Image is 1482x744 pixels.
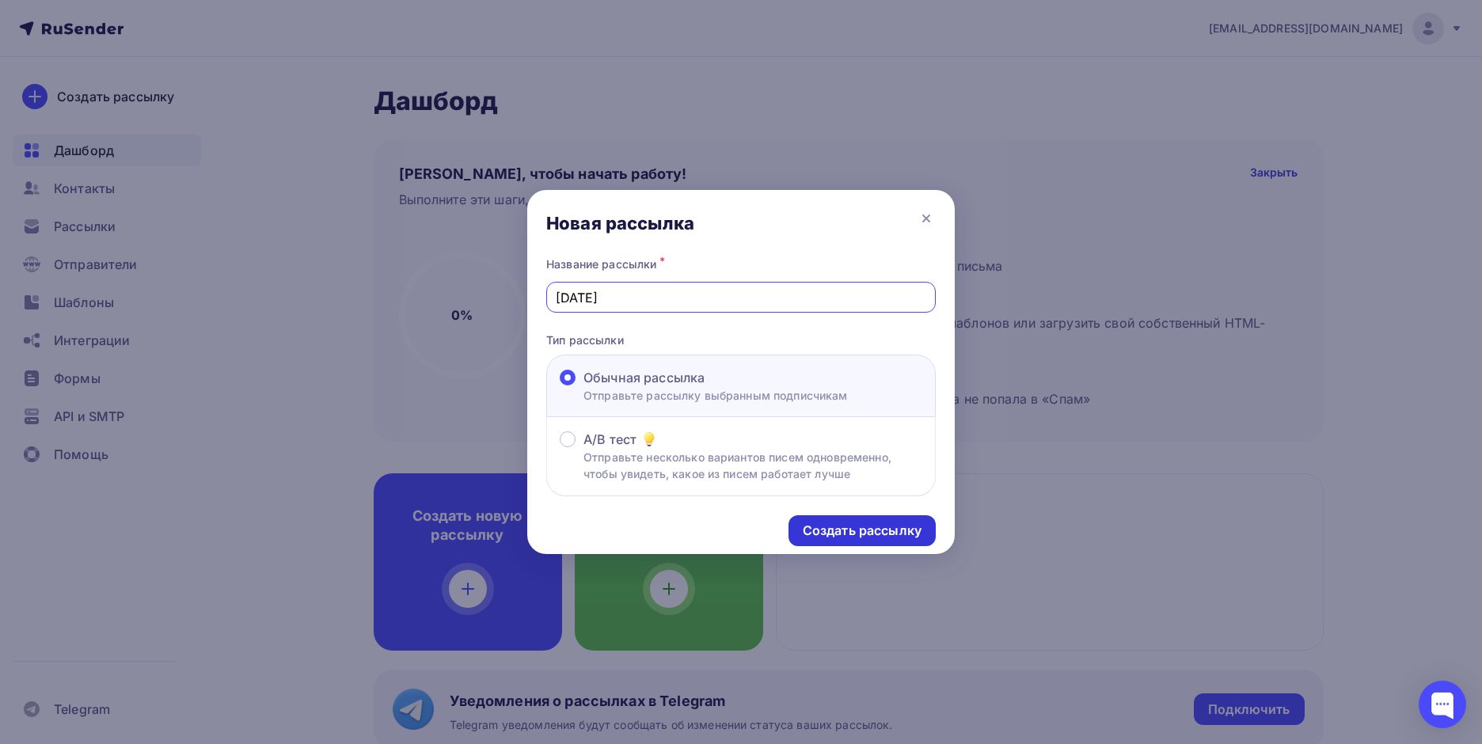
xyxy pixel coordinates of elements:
[583,387,848,404] p: Отправьте рассылку выбранным подписчикам
[803,522,921,540] div: Создать рассылку
[546,253,936,275] div: Название рассылки
[546,212,694,234] div: Новая рассылка
[583,449,922,482] p: Отправьте несколько вариантов писем одновременно, чтобы увидеть, какое из писем работает лучше
[583,430,636,449] span: A/B тест
[556,288,927,307] input: Придумайте название рассылки
[583,368,705,387] span: Обычная рассылка
[546,332,936,348] p: Тип рассылки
